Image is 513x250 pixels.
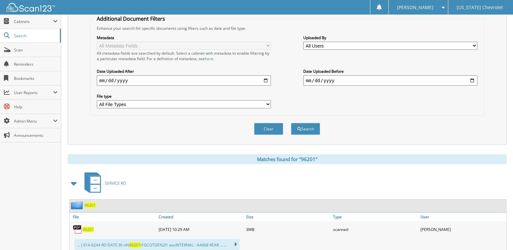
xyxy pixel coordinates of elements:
[74,239,240,250] div: ... ) 914-6244 RO DATE IN viN I1GCGTDEN2I1 aesINTERNAL - A4668 REAR ... ...
[6,3,55,12] img: scan123-logo-white.svg
[129,242,140,248] span: 96201
[419,223,506,236] div: [PERSON_NAME]
[105,180,126,186] span: SERVICE RO
[397,5,433,9] span: [PERSON_NAME]
[83,227,94,232] a: 96201
[84,202,96,208] a: 96201
[303,69,477,74] label: Date Uploaded Before
[14,47,58,53] span: Scan
[254,123,283,135] button: Clear
[14,33,57,38] span: Search
[291,123,320,135] button: Search
[94,26,481,31] div: Enhance your search for specific documents using filters such as date and file type.
[81,170,126,196] a: SERVICE RO
[14,104,58,110] span: Help
[14,76,58,81] span: Bookmarks
[157,212,244,221] a: Created
[205,56,213,61] a: here
[481,219,513,250] iframe: Chat Widget
[97,69,271,74] label: Date Uploaded After
[97,93,271,99] label: File type
[70,212,157,221] a: File
[14,133,58,138] span: Announcements
[14,61,58,67] span: Reminders
[14,19,53,24] span: Cabinets
[71,201,84,209] img: folder2.png
[14,90,53,95] span: User Reports
[244,223,332,236] div: 3MB
[419,212,506,221] a: User
[97,75,271,86] input: start
[97,50,271,61] div: All metadata fields are searched by default. Select a cabinet with metadata to enable filtering b...
[94,15,168,22] legend: Additional Document Filters
[97,35,271,40] label: Metadata
[157,223,244,236] div: [DATE] 10:29 AM
[303,75,477,86] input: end
[73,224,83,234] img: PDF.png
[457,5,503,9] span: [US_STATE] Chevrolet
[68,154,507,164] div: Matches found for "96201"
[331,212,419,221] a: Type
[244,212,332,221] a: Size
[331,223,419,236] div: scanned
[303,35,477,40] label: Uploaded By
[14,118,53,124] span: Admin Menu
